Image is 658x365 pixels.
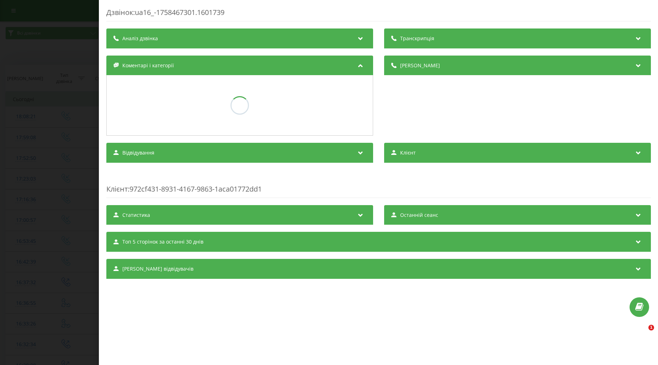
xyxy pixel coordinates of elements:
span: Відвідування [122,149,154,156]
span: Клієнт [106,184,128,194]
span: [PERSON_NAME] відвідувачів [122,265,193,272]
span: Аналіз дзвінка [122,35,158,42]
iframe: Intercom live chat [634,325,651,342]
span: Транскрипція [400,35,434,42]
span: Коментарі і категорії [122,62,174,69]
div: Дзвінок : ua16_-1758467301.1601739 [106,7,651,21]
span: Клієнт [400,149,415,156]
div: : 972cf431-8931-4167-9863-1aca01772dd1 [106,170,651,198]
span: Останній сеанс [400,212,438,219]
span: 1 [648,325,654,330]
span: Статистика [122,212,150,219]
span: [PERSON_NAME] [400,62,440,69]
span: Топ 5 сторінок за останні 30 днів [122,238,203,245]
